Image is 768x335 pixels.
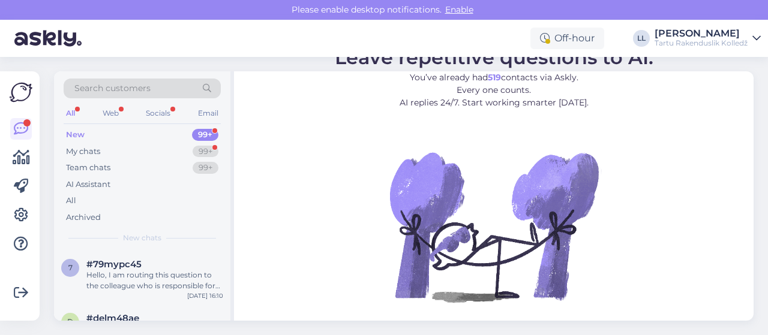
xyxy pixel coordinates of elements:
[66,212,101,224] div: Archived
[66,195,76,207] div: All
[123,233,161,243] span: New chats
[86,313,139,324] span: #delm48ae
[74,82,151,95] span: Search customers
[10,81,32,104] img: Askly Logo
[68,263,73,272] span: 7
[100,105,121,121] div: Web
[66,129,85,141] div: New
[193,146,218,158] div: 99+
[655,29,748,38] div: [PERSON_NAME]
[66,162,110,174] div: Team chats
[655,29,761,48] a: [PERSON_NAME]Tartu Rakenduslik Kolledž
[86,259,142,270] span: #79mypc45
[530,28,604,49] div: Off-hour
[143,105,173,121] div: Socials
[633,30,650,47] div: LL
[442,4,477,15] span: Enable
[386,119,602,334] img: No Chat active
[196,105,221,121] div: Email
[67,317,73,326] span: d
[335,71,653,109] p: You’ve already had contacts via Askly. Every one counts. AI replies 24/7. Start working smarter [...
[187,291,223,300] div: [DATE] 16:10
[655,38,748,48] div: Tartu Rakenduslik Kolledž
[335,46,653,69] span: Leave repetitive questions to AI.
[66,179,110,191] div: AI Assistant
[66,146,100,158] div: My chats
[488,72,501,83] b: 519
[192,129,218,141] div: 99+
[193,162,218,174] div: 99+
[86,270,223,291] div: Hello, I am routing this question to the colleague who is responsible for this topic. The reply m...
[64,105,77,121] div: All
